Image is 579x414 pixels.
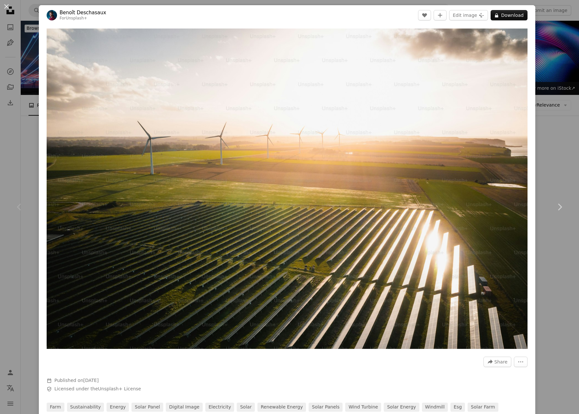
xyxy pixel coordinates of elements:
a: esg [450,403,465,412]
a: farm [47,403,64,412]
a: solar panel [131,403,163,412]
a: Unsplash+ License [98,386,141,391]
a: solar farm [468,403,498,412]
span: Share [494,357,507,367]
a: solar panels [309,403,343,412]
a: electricity [205,403,234,412]
a: Unsplash+ [66,16,87,20]
a: solar [237,403,255,412]
a: Next [540,176,579,238]
button: Edit image [449,10,488,20]
button: Add to Collection [434,10,447,20]
img: Go to Benoît Deschasaux's profile [47,10,57,20]
button: Zoom in on this image [47,29,528,349]
a: wind turbine [345,403,381,412]
div: For [60,16,106,21]
button: Download [491,10,528,20]
button: Like [418,10,431,20]
time: March 23, 2023 at 1:33:49 PM EDT [83,378,98,383]
a: windmill [422,403,448,412]
a: sustainability [67,403,104,412]
a: solar energy [384,403,419,412]
span: Licensed under the [54,386,141,392]
span: Published on [54,378,99,383]
button: Share this image [483,357,511,367]
button: More Actions [514,357,528,367]
a: Benoît Deschasaux [60,9,106,16]
img: a large field with a bunch of windmills in the background [47,29,528,349]
a: digital image [166,403,203,412]
a: energy [107,403,129,412]
a: renewable energy [257,403,306,412]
